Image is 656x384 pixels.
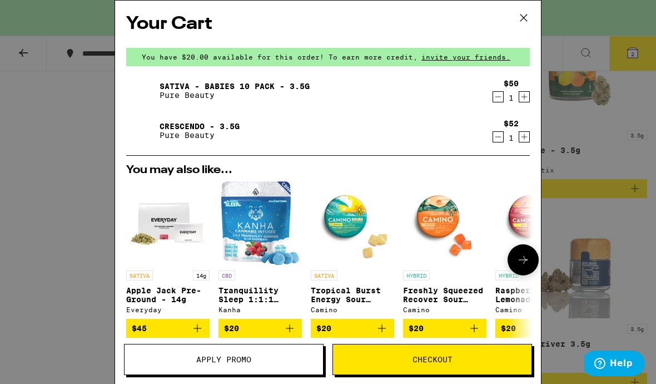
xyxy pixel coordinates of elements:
p: Pure Beauty [160,91,310,100]
button: Add to bag [403,319,486,338]
div: Everyday [126,306,210,313]
button: Increment [519,91,530,102]
button: Add to bag [218,319,302,338]
img: Kanha - Tranquillity Sleep 1:1:1 CBN:CBG Gummies [221,181,299,265]
p: Pure Beauty [160,131,240,140]
a: Crescendo - 3.5g [160,122,240,131]
span: Apply Promo [196,356,251,363]
p: SATIVA [126,270,153,280]
div: You have $20.00 available for this order! To earn more credit,invite your friends. [126,48,530,66]
a: Sativa - Babies 10 Pack - 3.5g [160,82,310,91]
div: Camino [311,306,394,313]
iframe: Opens a widget where you can find more information [584,351,645,378]
button: Add to bag [495,319,579,338]
span: invite your friends. [418,53,514,61]
p: HYBRID [403,270,430,280]
div: 1 [504,93,519,102]
img: Sativa - Babies 10 Pack - 3.5g [126,75,157,106]
h2: Your Cart [126,12,530,37]
button: Add to bag [126,319,210,338]
span: Checkout [413,356,453,363]
span: $20 [409,324,424,333]
span: $20 [316,324,331,333]
button: Increment [519,131,530,142]
button: Checkout [332,344,532,375]
a: Open page for Raspberry Lemonade Bliss Sour Gummies from Camino [495,181,579,319]
p: Tropical Burst Energy Sour Gummies [311,286,394,304]
a: Open page for Freshly Squeezed Recover Sour Gummies from Camino [403,181,486,319]
p: SATIVA [311,270,337,280]
div: $52 [504,119,519,128]
p: HYBRID [495,270,522,280]
div: 1 [504,134,519,142]
h2: You may also like... [126,165,530,176]
p: CBD [218,270,235,280]
img: Camino - Tropical Burst Energy Sour Gummies [311,181,394,265]
span: $45 [132,324,147,333]
img: Crescendo - 3.5g [126,115,157,146]
img: Camino - Raspberry Lemonade Bliss Sour Gummies [495,181,579,265]
span: $20 [501,324,516,333]
span: $20 [224,324,239,333]
p: Raspberry Lemonade Bliss Sour Gummies [495,286,579,304]
div: Kanha [218,306,302,313]
p: Apple Jack Pre-Ground - 14g [126,286,210,304]
button: Decrement [493,91,504,102]
div: Camino [403,306,486,313]
a: Open page for Tranquillity Sleep 1:1:1 CBN:CBG Gummies from Kanha [218,181,302,319]
p: 14g [193,270,210,280]
button: Apply Promo [124,344,324,375]
p: Tranquillity Sleep 1:1:1 CBN:CBG Gummies [218,286,302,304]
button: Add to bag [311,319,394,338]
button: Decrement [493,131,504,142]
div: Camino [495,306,579,313]
a: Open page for Apple Jack Pre-Ground - 14g from Everyday [126,181,210,319]
div: $50 [504,79,519,88]
p: Freshly Squeezed Recover Sour Gummies [403,286,486,304]
span: You have $20.00 available for this order! To earn more credit, [142,53,418,61]
img: Camino - Freshly Squeezed Recover Sour Gummies [403,181,486,265]
img: Everyday - Apple Jack Pre-Ground - 14g [126,181,210,265]
a: Open page for Tropical Burst Energy Sour Gummies from Camino [311,181,394,319]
